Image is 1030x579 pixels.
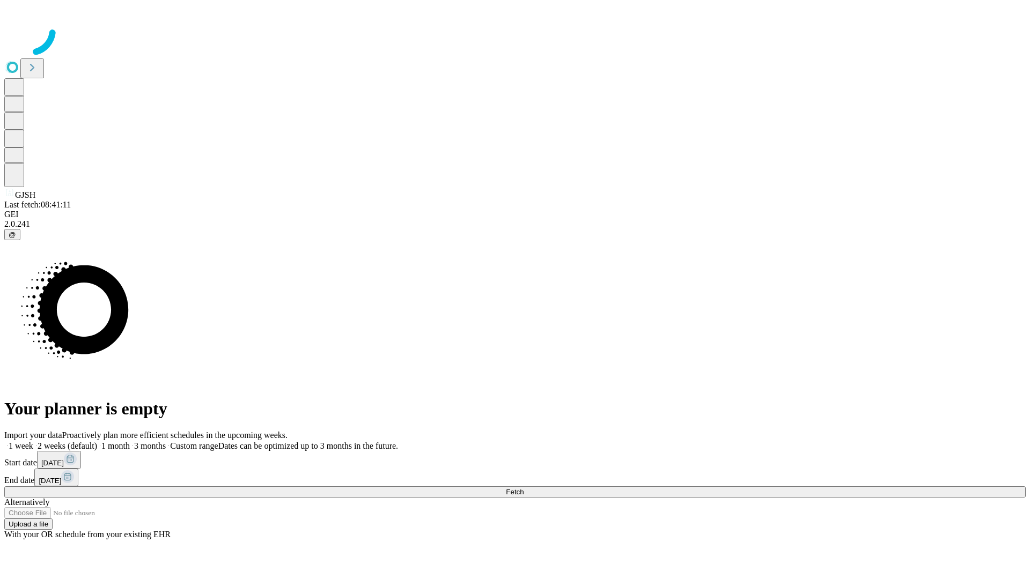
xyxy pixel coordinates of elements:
[218,441,398,450] span: Dates can be optimized up to 3 months in the future.
[4,498,49,507] span: Alternatively
[4,486,1026,498] button: Fetch
[9,441,33,450] span: 1 week
[134,441,166,450] span: 3 months
[38,441,97,450] span: 2 weeks (default)
[4,469,1026,486] div: End date
[9,231,16,239] span: @
[4,200,71,209] span: Last fetch: 08:41:11
[39,477,61,485] span: [DATE]
[101,441,130,450] span: 1 month
[4,229,20,240] button: @
[34,469,78,486] button: [DATE]
[15,190,35,199] span: GJSH
[4,530,171,539] span: With your OR schedule from your existing EHR
[4,399,1026,419] h1: Your planner is empty
[37,451,81,469] button: [DATE]
[4,430,62,440] span: Import your data
[62,430,288,440] span: Proactively plan more efficient schedules in the upcoming weeks.
[506,488,524,496] span: Fetch
[4,219,1026,229] div: 2.0.241
[4,518,53,530] button: Upload a file
[4,451,1026,469] div: Start date
[170,441,218,450] span: Custom range
[41,459,64,467] span: [DATE]
[4,210,1026,219] div: GEI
